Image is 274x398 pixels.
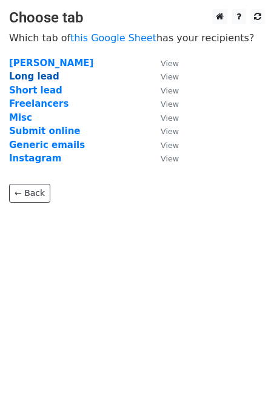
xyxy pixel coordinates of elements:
[9,85,62,96] a: Short lead
[161,127,179,136] small: View
[70,32,156,44] a: this Google Sheet
[149,126,179,137] a: View
[161,72,179,81] small: View
[9,126,81,137] a: Submit online
[9,9,265,27] h3: Choose tab
[149,140,179,150] a: View
[9,184,50,203] a: ← Back
[149,153,179,164] a: View
[149,85,179,96] a: View
[161,154,179,163] small: View
[149,112,179,123] a: View
[161,99,179,109] small: View
[9,58,93,69] a: [PERSON_NAME]
[161,141,179,150] small: View
[9,32,265,44] p: Which tab of has your recipients?
[149,71,179,82] a: View
[149,58,179,69] a: View
[161,59,179,68] small: View
[213,340,274,398] iframe: Chat Widget
[161,113,179,123] small: View
[161,86,179,95] small: View
[9,140,85,150] a: Generic emails
[9,71,59,82] a: Long lead
[9,153,61,164] a: Instagram
[149,98,179,109] a: View
[9,98,68,109] a: Freelancers
[9,112,32,123] a: Misc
